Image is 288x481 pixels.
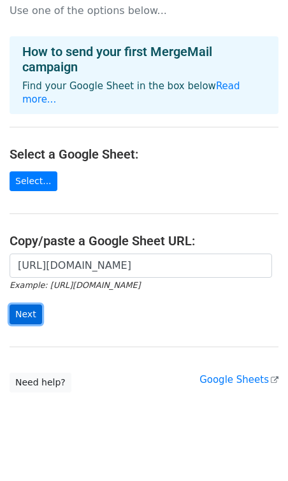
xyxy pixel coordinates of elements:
[10,254,272,278] input: Paste your Google Sheet URL here
[10,305,42,324] input: Next
[10,373,71,392] a: Need help?
[22,80,240,105] a: Read more...
[10,280,140,290] small: Example: [URL][DOMAIN_NAME]
[10,233,278,248] h4: Copy/paste a Google Sheet URL:
[224,420,288,481] div: Widget de chat
[10,4,278,17] p: Use one of the options below...
[199,374,278,385] a: Google Sheets
[22,44,266,75] h4: How to send your first MergeMail campaign
[224,420,288,481] iframe: Chat Widget
[10,147,278,162] h4: Select a Google Sheet:
[22,80,266,106] p: Find your Google Sheet in the box below
[10,171,57,191] a: Select...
